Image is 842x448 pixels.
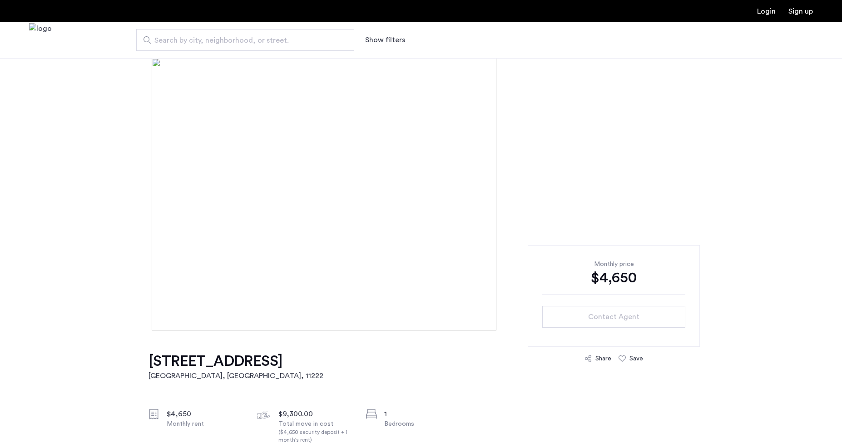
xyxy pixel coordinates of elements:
[278,409,355,419] div: $9,300.00
[152,58,691,330] img: [object%20Object]
[136,29,354,51] input: Apartment Search
[278,428,355,444] div: ($4,650 security deposit + 1 month's rent)
[757,8,776,15] a: Login
[542,269,685,287] div: $4,650
[149,370,323,381] h2: [GEOGRAPHIC_DATA], [GEOGRAPHIC_DATA] , 11222
[542,260,685,269] div: Monthly price
[542,306,685,328] button: button
[149,352,323,370] h1: [STREET_ADDRESS]
[167,409,243,419] div: $4,650
[788,8,813,15] a: Registration
[29,23,52,57] a: Cazamio Logo
[29,23,52,57] img: logo
[167,419,243,428] div: Monthly rent
[384,419,461,428] div: Bedrooms
[384,409,461,419] div: 1
[278,419,355,444] div: Total move in cost
[588,311,639,322] span: Contact Agent
[629,354,643,363] div: Save
[149,352,323,381] a: [STREET_ADDRESS][GEOGRAPHIC_DATA], [GEOGRAPHIC_DATA], 11222
[595,354,611,363] div: Share
[365,34,405,45] button: Show or hide filters
[154,35,329,46] span: Search by city, neighborhood, or street.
